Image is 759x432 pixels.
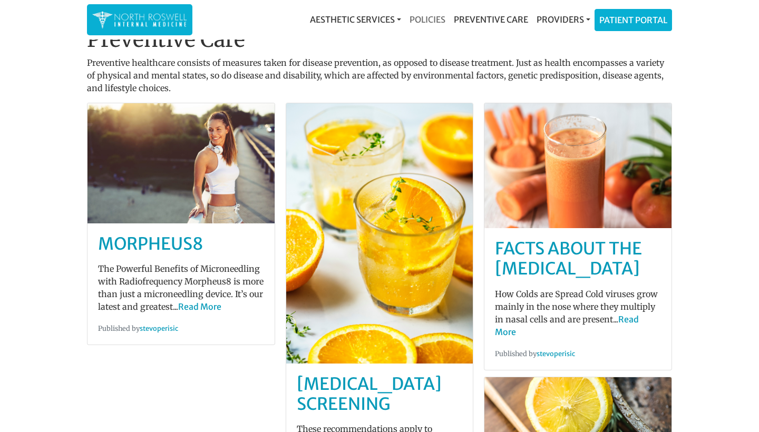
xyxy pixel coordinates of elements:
[495,288,661,338] p: How Colds are Spread Cold viruses grow mainly in the nose where they multiply in nasal cells and ...
[92,9,187,30] img: North Roswell Internal Medicine
[306,9,405,30] a: Aesthetic Services
[87,56,672,94] p: Preventive healthcare consists of measures taken for disease prevention, as opposed to disease tr...
[495,349,575,358] small: Published by
[286,103,473,364] img: post-default-4.jpg
[98,233,203,254] a: MORPHEUS8
[98,262,264,313] p: The Powerful Benefits of Microneedling with Radiofrequency Morpheus8 is more than just a micronee...
[495,314,639,337] a: Read More
[178,301,221,312] a: Read More
[87,27,672,52] h1: Preventive Care
[532,9,595,30] a: Providers
[495,238,642,279] a: Facts About The [MEDICAL_DATA]
[297,374,442,415] a: [MEDICAL_DATA] screening
[537,349,575,358] a: stevoperisic
[450,9,532,30] a: Preventive Care
[405,9,450,30] a: Policies
[140,324,178,332] a: stevoperisic
[98,324,178,332] small: Published by
[595,9,672,31] a: Patient Portal
[484,103,672,228] img: post-default-1.jpg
